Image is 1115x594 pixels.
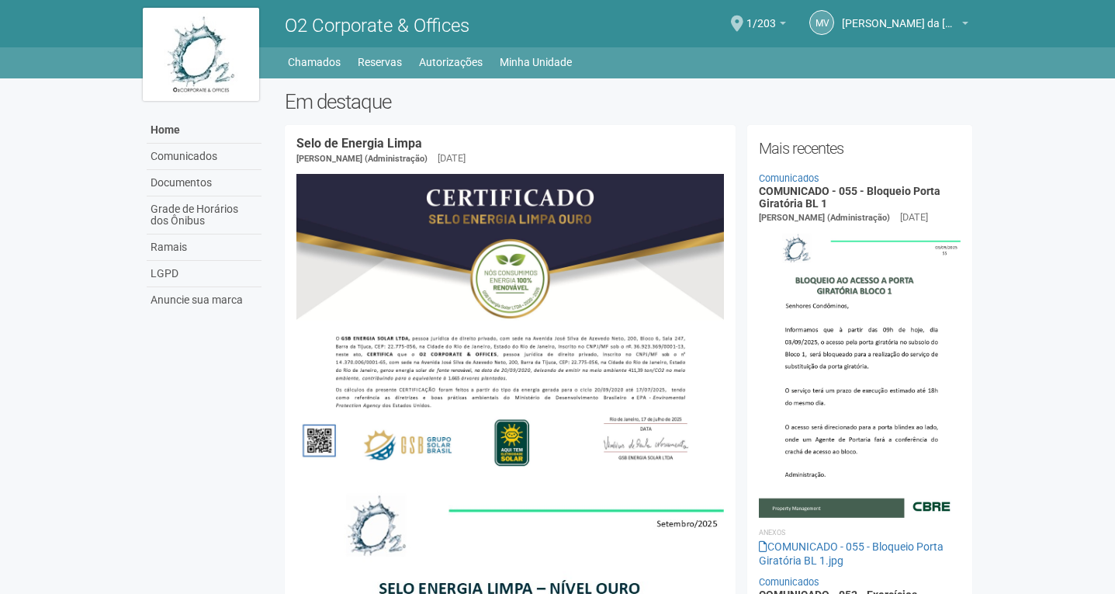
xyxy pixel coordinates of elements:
[759,576,819,588] a: Comunicados
[147,170,261,196] a: Documentos
[285,15,469,36] span: O2 Corporate & Offices
[759,213,890,223] span: [PERSON_NAME] (Administração)
[419,51,483,73] a: Autorizações
[842,19,968,32] a: [PERSON_NAME] da [PERSON_NAME]
[285,90,973,113] h2: Em destaque
[759,526,961,540] li: Anexos
[147,261,261,287] a: LGPD
[759,137,961,160] h2: Mais recentes
[147,287,261,313] a: Anuncie sua marca
[438,151,466,165] div: [DATE]
[746,19,786,32] a: 1/203
[842,2,958,30] span: Marcus Vinicius da Silveira Costa
[296,174,724,477] img: COMUNICADO%20-%20054%20-%20Selo%20de%20Energia%20Limpa%20-%20P%C3%A1g.%202.jpg
[358,51,402,73] a: Reservas
[759,225,961,517] img: COMUNICADO%20-%20055%20-%20Bloqueio%20Porta%20Girat%C3%B3ria%20BL%201.jpg
[147,117,261,144] a: Home
[147,144,261,170] a: Comunicados
[759,172,819,184] a: Comunicados
[759,185,940,209] a: COMUNICADO - 055 - Bloqueio Porta Giratória BL 1
[746,2,776,30] span: 1/203
[147,196,261,234] a: Grade de Horários dos Ônibus
[147,234,261,261] a: Ramais
[288,51,341,73] a: Chamados
[500,51,572,73] a: Minha Unidade
[296,136,422,151] a: Selo de Energia Limpa
[296,154,428,164] span: [PERSON_NAME] (Administração)
[900,210,928,224] div: [DATE]
[759,540,944,567] a: COMUNICADO - 055 - Bloqueio Porta Giratória BL 1.jpg
[143,8,259,101] img: logo.jpg
[809,10,834,35] a: MV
